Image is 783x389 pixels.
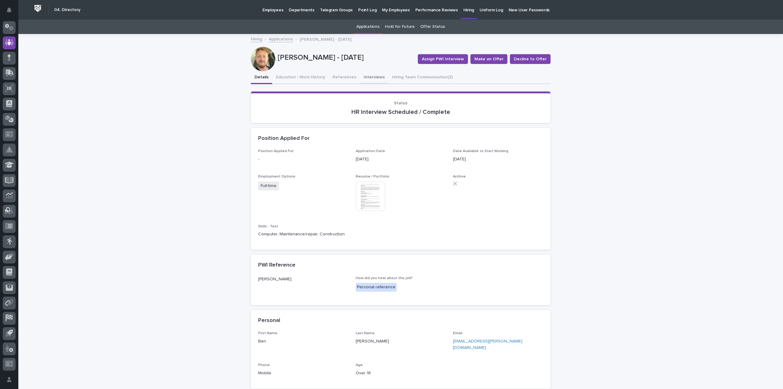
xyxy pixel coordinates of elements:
[385,20,414,34] a: Hold for Future
[329,71,360,84] button: References
[258,108,543,116] p: HR Interview Scheduled / Complete
[272,71,329,84] button: Education / Work History
[356,370,446,376] p: Over 18
[394,101,407,105] span: Status
[258,262,295,269] h2: PWI Reference
[356,331,375,335] span: Last Name
[3,4,16,17] button: Notifications
[418,54,468,64] button: Assign PWI Interview
[356,149,385,153] span: Application Date
[388,71,456,84] button: Hiring Team Communication (2)
[453,339,522,350] a: [EMAIL_ADDRESS][PERSON_NAME][DOMAIN_NAME]
[356,276,413,280] span: How did you hear about this job?
[356,363,363,367] span: Age
[258,371,271,375] a: Mobile
[422,56,464,62] span: Assign PWI Interview
[258,331,277,335] span: First Name
[453,175,466,178] span: Archive
[269,35,293,42] a: Applications
[356,156,446,163] p: [DATE]
[360,71,388,84] button: Interviews
[258,135,310,142] h2: Position Applied For
[356,175,389,178] span: Resume / Portfolio
[258,181,279,190] span: Full-time
[300,36,351,42] p: [PERSON_NAME] - [DATE]
[258,175,295,178] span: Employment Options
[470,54,507,64] button: Make an Offer
[32,3,43,14] img: Workspace Logo
[258,225,278,228] span: Skills - Text
[510,54,551,64] button: Decline to Offer
[453,331,462,335] span: Email
[258,276,348,282] p: [PERSON_NAME]
[356,338,446,345] p: [PERSON_NAME]
[420,20,445,34] a: Offer Status
[251,35,262,42] a: Hiring
[258,338,348,345] p: Ben
[8,7,16,17] div: Notifications
[258,231,348,238] p: Computer, Maintenance/repair, Construction
[278,53,413,62] p: [PERSON_NAME] - [DATE]
[258,156,348,163] p: -
[251,71,272,84] button: Details
[54,7,80,13] h2: 04. Directory
[453,156,543,163] p: [DATE]
[258,149,294,153] span: Position Applied For
[356,20,379,34] a: Applications
[258,317,280,324] h2: Personal
[356,283,397,292] div: Personal reference
[258,363,270,367] span: Phone
[474,56,503,62] span: Make an Offer
[453,149,508,153] span: Date Available to Start Working
[514,56,547,62] span: Decline to Offer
